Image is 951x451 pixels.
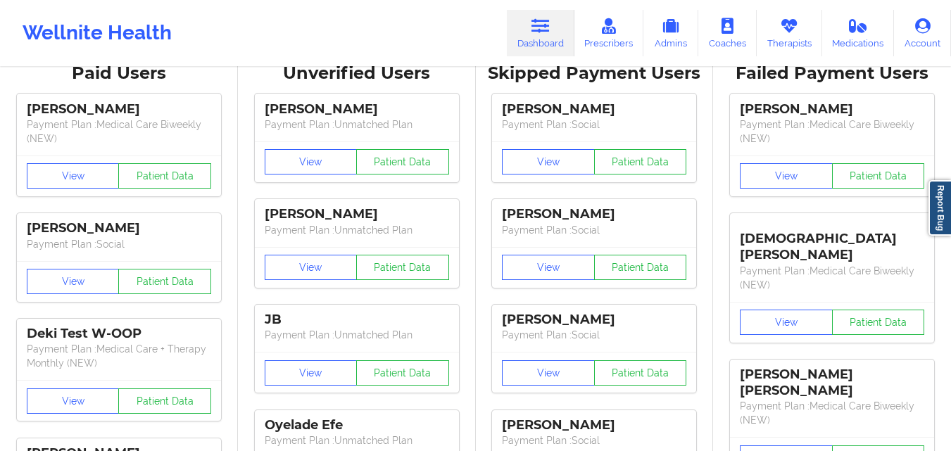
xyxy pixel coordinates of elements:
[822,10,895,56] a: Medications
[594,255,687,280] button: Patient Data
[740,367,924,399] div: [PERSON_NAME] [PERSON_NAME]
[356,360,449,386] button: Patient Data
[27,220,211,236] div: [PERSON_NAME]
[832,163,925,189] button: Patient Data
[502,101,686,117] div: [PERSON_NAME]
[502,417,686,433] div: [PERSON_NAME]
[265,360,358,386] button: View
[574,10,644,56] a: Prescribers
[740,101,924,117] div: [PERSON_NAME]
[265,101,449,117] div: [PERSON_NAME]
[740,310,833,335] button: View
[356,149,449,174] button: Patient Data
[643,10,698,56] a: Admins
[723,63,941,84] div: Failed Payment Users
[265,206,449,222] div: [PERSON_NAME]
[502,223,686,237] p: Payment Plan : Social
[27,326,211,342] div: Deki Test W-OOP
[27,342,211,370] p: Payment Plan : Medical Care + Therapy Monthly (NEW)
[502,328,686,342] p: Payment Plan : Social
[740,117,924,146] p: Payment Plan : Medical Care Biweekly (NEW)
[594,149,687,174] button: Patient Data
[507,10,574,56] a: Dashboard
[27,117,211,146] p: Payment Plan : Medical Care Biweekly (NEW)
[502,117,686,132] p: Payment Plan : Social
[502,149,595,174] button: View
[27,101,211,117] div: [PERSON_NAME]
[27,237,211,251] p: Payment Plan : Social
[594,360,687,386] button: Patient Data
[740,399,924,427] p: Payment Plan : Medical Care Biweekly (NEW)
[265,117,449,132] p: Payment Plan : Unmatched Plan
[698,10,757,56] a: Coaches
[118,163,211,189] button: Patient Data
[27,388,120,414] button: View
[118,388,211,414] button: Patient Data
[265,328,449,342] p: Payment Plan : Unmatched Plan
[928,180,951,236] a: Report Bug
[832,310,925,335] button: Patient Data
[265,312,449,328] div: JB
[10,63,228,84] div: Paid Users
[502,312,686,328] div: [PERSON_NAME]
[27,163,120,189] button: View
[265,149,358,174] button: View
[740,264,924,292] p: Payment Plan : Medical Care Biweekly (NEW)
[248,63,466,84] div: Unverified Users
[502,255,595,280] button: View
[27,269,120,294] button: View
[356,255,449,280] button: Patient Data
[757,10,822,56] a: Therapists
[486,63,704,84] div: Skipped Payment Users
[265,433,449,447] p: Payment Plan : Unmatched Plan
[894,10,951,56] a: Account
[502,360,595,386] button: View
[502,433,686,447] p: Payment Plan : Social
[265,223,449,237] p: Payment Plan : Unmatched Plan
[740,163,833,189] button: View
[118,269,211,294] button: Patient Data
[265,255,358,280] button: View
[740,220,924,263] div: [DEMOGRAPHIC_DATA][PERSON_NAME]
[502,206,686,222] div: [PERSON_NAME]
[265,417,449,433] div: Oyelade Efe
